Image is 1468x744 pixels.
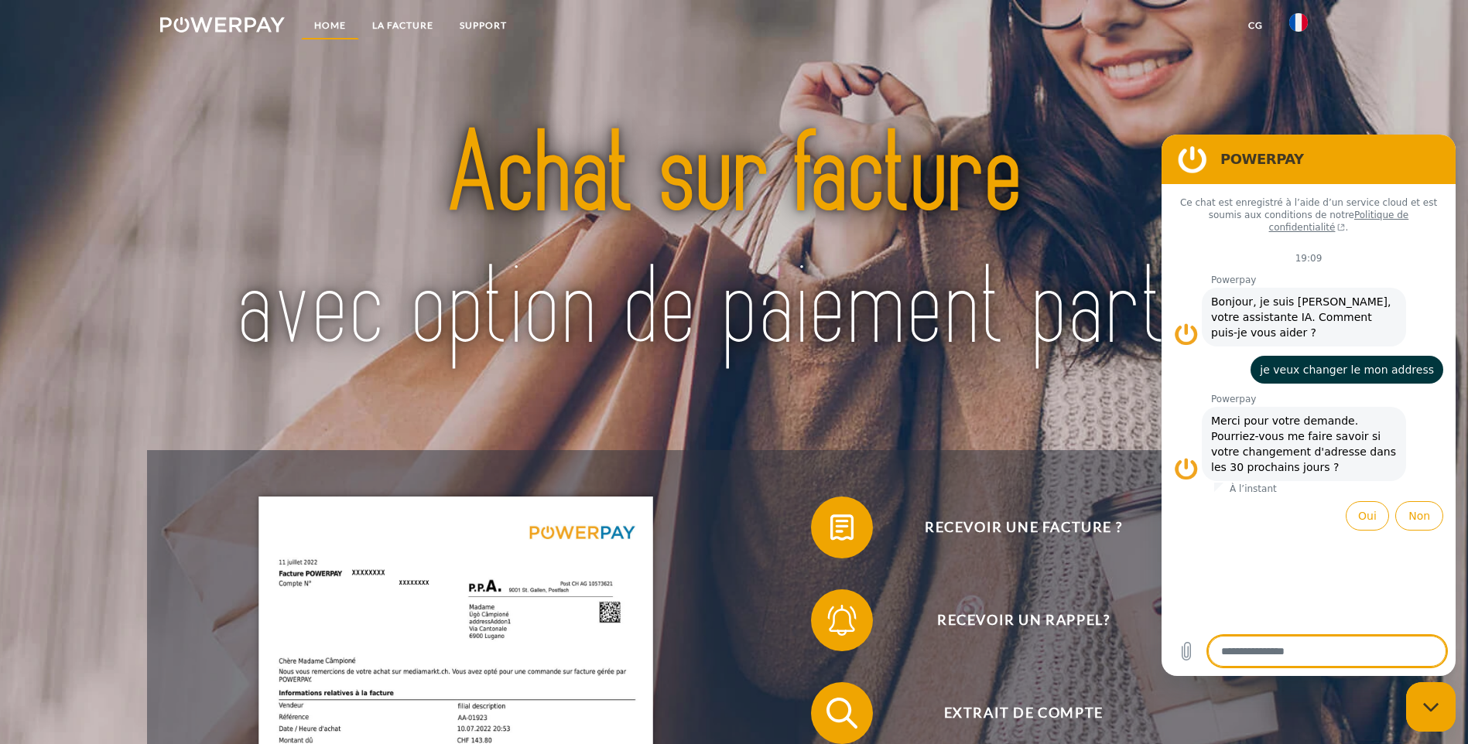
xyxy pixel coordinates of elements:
a: LA FACTURE [359,12,447,39]
button: Recevoir une facture ? [811,497,1213,558]
a: CG [1235,12,1276,39]
img: fr [1289,13,1308,32]
button: Recevoir un rappel? [811,589,1213,651]
button: Extrait de compte [811,682,1213,744]
img: qb_search.svg [823,694,861,732]
span: Recevoir un rappel? [833,589,1213,651]
img: qb_bell.svg [823,601,861,640]
img: qb_bill.svg [823,508,861,547]
a: Home [301,12,359,39]
img: title-powerpay_fr.svg [217,74,1251,411]
iframe: Fenêtre de messagerie [1162,135,1456,676]
a: Support [447,12,520,39]
span: Extrait de compte [833,682,1213,744]
img: logo-powerpay-white.svg [160,17,285,32]
iframe: Bouton de lancement de la fenêtre de messagerie, conversation en cours [1406,682,1456,732]
span: Recevoir une facture ? [833,497,1213,558]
